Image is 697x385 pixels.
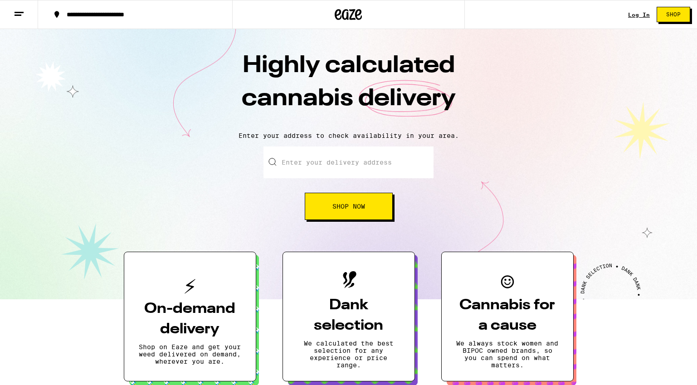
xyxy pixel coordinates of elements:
[441,252,574,381] button: Cannabis for a causeWe always stock women and BIPOC owned brands, so you can spend on what matters.
[139,343,241,365] p: Shop on Eaze and get your weed delivered on demand, wherever you are.
[139,299,241,340] h3: On-demand delivery
[666,12,681,17] span: Shop
[456,340,559,369] p: We always stock women and BIPOC owned brands, so you can spend on what matters.
[650,7,697,22] a: Shop
[297,295,400,336] h3: Dank selection
[628,12,650,18] a: Log In
[263,146,434,178] input: Enter your delivery address
[124,252,256,381] button: On-demand deliveryShop on Eaze and get your weed delivered on demand, wherever you are.
[297,340,400,369] p: We calculated the best selection for any experience or price range.
[657,7,690,22] button: Shop
[305,193,393,220] button: Shop Now
[190,49,507,125] h1: Highly calculated cannabis delivery
[456,295,559,336] h3: Cannabis for a cause
[283,252,415,381] button: Dank selectionWe calculated the best selection for any experience or price range.
[332,203,365,210] span: Shop Now
[9,132,688,139] p: Enter your address to check availability in your area.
